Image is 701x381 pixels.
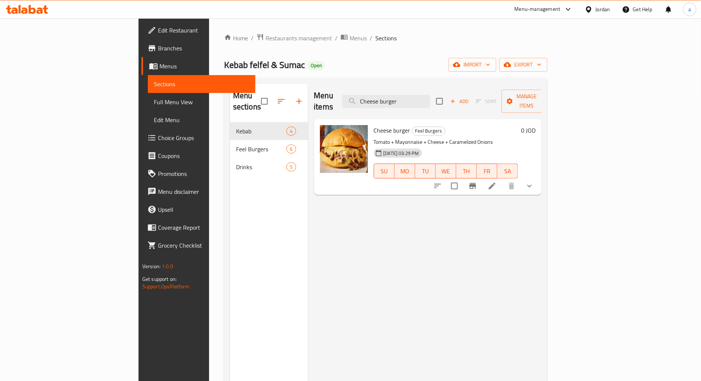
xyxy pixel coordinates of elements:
li: / [370,34,372,43]
a: Menu disclaimer [142,183,255,201]
span: Get support on: [142,274,177,284]
svg: Show Choices [525,182,534,190]
span: Select section first [471,96,502,107]
span: Edit Restaurant [158,26,249,35]
button: import [449,58,496,72]
a: Branches [142,39,255,57]
button: Add section [290,92,308,110]
span: Feel Burgers [412,127,445,135]
a: Restaurants management [257,33,332,43]
a: Upsell [142,201,255,219]
span: Sections [154,80,249,89]
span: 5 [287,164,295,171]
span: SA [500,166,515,177]
button: delete [503,177,521,195]
div: Jordan [596,5,610,13]
span: Kebab felfel & Sumac [224,56,305,73]
div: Drinks5 [230,158,308,176]
a: Coupons [142,147,255,165]
div: items [286,145,296,154]
div: Feel Burgers [412,127,446,136]
span: Edit Menu [154,115,249,124]
button: FR [477,164,497,179]
span: Open [308,62,325,69]
span: Add [449,97,469,106]
a: Edit Menu [148,111,255,129]
span: TU [418,166,433,177]
p: Tomato + Mayonnaise + Cheese + Caramelized Onions [374,137,518,147]
span: Cheese burger [374,125,410,136]
button: SA [497,164,518,179]
button: MO [395,164,415,179]
span: Full Menu View [154,97,249,106]
span: a [688,5,691,13]
input: search [342,95,430,108]
button: Manage items [502,90,552,113]
span: 6 [287,146,295,153]
span: WE [439,166,453,177]
button: sort-choices [429,177,447,195]
span: Sections [375,34,397,43]
span: Add item [447,96,471,107]
span: 1.0.0 [162,261,173,271]
span: export [505,60,542,69]
span: Coupons [158,151,249,160]
span: Select section [432,93,447,109]
h6: 0 JOD [521,125,536,136]
button: Branch-specific-item [464,177,482,195]
a: Promotions [142,165,255,183]
a: Menus [341,33,367,43]
span: SU [377,166,392,177]
span: MO [398,166,412,177]
button: export [499,58,548,72]
span: Menu disclaimer [158,187,249,196]
span: Upsell [158,205,249,214]
li: / [335,34,338,43]
span: TH [459,166,474,177]
span: Grocery Checklist [158,241,249,250]
button: WE [436,164,456,179]
button: SU [374,164,395,179]
a: Coverage Report [142,219,255,236]
a: Full Menu View [148,93,255,111]
span: Menus [159,62,249,71]
button: TH [456,164,477,179]
span: Coverage Report [158,223,249,232]
span: Version: [142,261,161,271]
div: items [286,162,296,171]
div: Kebab4 [230,122,308,140]
span: import [455,60,490,69]
a: Grocery Checklist [142,236,255,254]
span: Menus [350,34,367,43]
span: Restaurants management [266,34,332,43]
span: Choice Groups [158,133,249,142]
span: Drinks [236,162,286,171]
span: Kebab [236,127,286,136]
a: Edit Restaurant [142,21,255,39]
span: Branches [158,44,249,53]
button: Add [447,96,471,107]
span: Manage items [508,92,546,111]
img: Cheese burger [320,125,368,173]
a: Sections [148,75,255,93]
span: FR [480,166,494,177]
span: Feel Burgers [236,145,286,154]
span: Promotions [158,169,249,178]
div: items [286,127,296,136]
button: TU [415,164,436,179]
a: Edit menu item [488,182,497,190]
span: 4 [287,128,295,135]
a: Menus [142,57,255,75]
a: Support.OpsPlatform [142,282,190,291]
h2: Menu items [314,90,334,112]
div: Menu-management [515,5,561,14]
div: Open [308,61,325,70]
button: show more [521,177,539,195]
a: Choice Groups [142,129,255,147]
span: [DATE] 03:29 PM [381,150,422,157]
div: Feel Burgers6 [230,140,308,158]
span: Sort sections [272,92,290,110]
